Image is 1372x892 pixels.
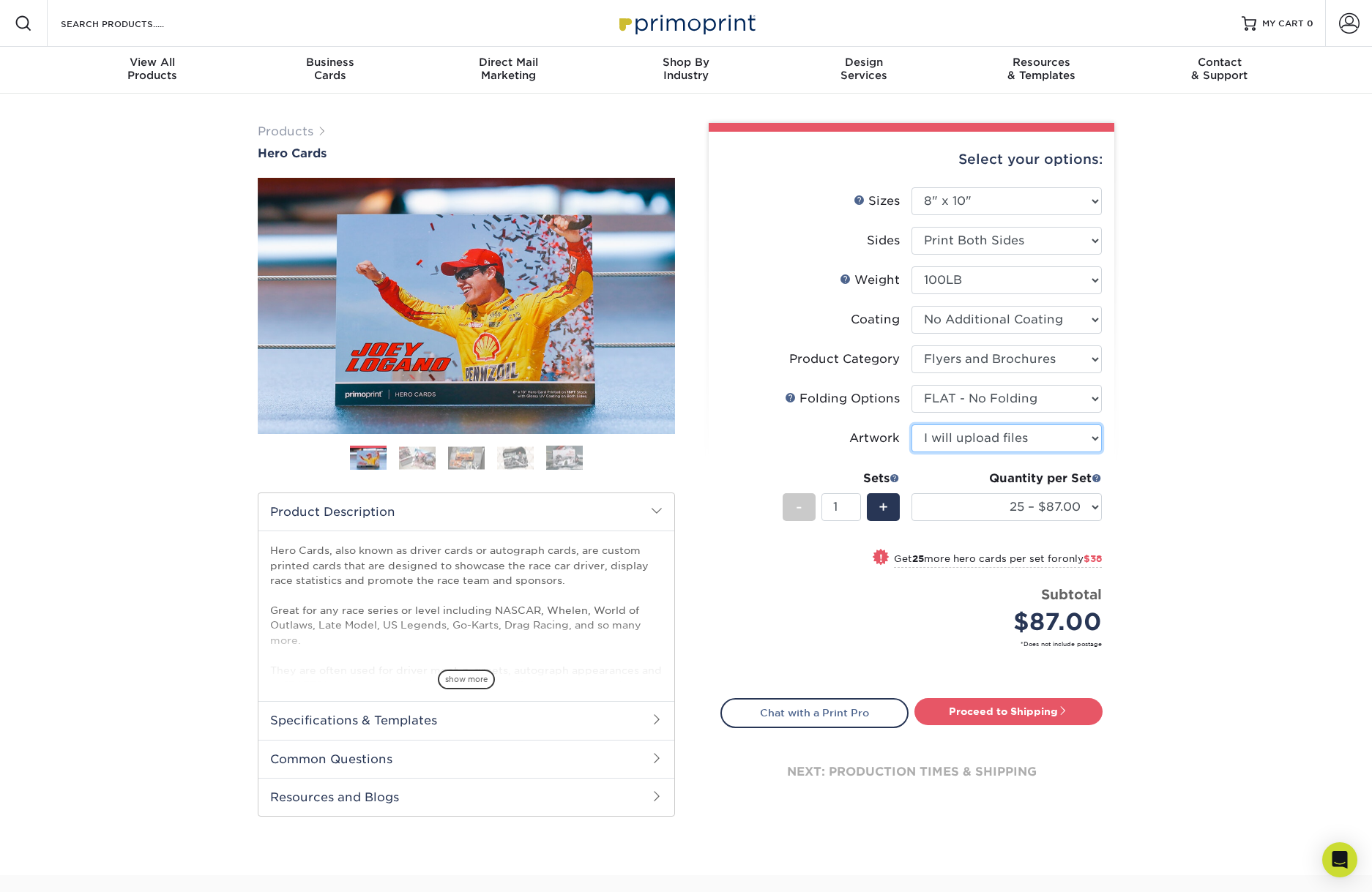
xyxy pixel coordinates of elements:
div: Cards [242,56,420,82]
div: next: production times & shipping [720,728,1103,816]
div: Sizes [854,192,900,210]
a: Products [258,124,313,138]
small: *Does not include postage [732,640,1102,648]
div: Product Category [789,351,900,368]
a: Resources& Templates [952,47,1130,94]
div: Coating [851,311,900,329]
span: ! [879,550,883,566]
h2: Specifications & Templates [258,701,674,739]
span: Design [775,56,952,69]
img: Hero Cards 02 [399,446,436,469]
span: only [1062,553,1102,564]
span: show more [438,670,495,689]
a: Shop ByIndustry [597,47,775,94]
a: View AllProducts [64,47,242,94]
div: Artwork [849,430,900,447]
strong: 25 [912,553,924,564]
div: Sides [867,232,900,250]
span: 0 [1307,18,1313,29]
div: Folding Options [785,390,900,408]
p: Hero Cards, also known as driver cards or autograph cards, are custom printed cards that are desi... [270,543,663,782]
span: Resources [952,56,1130,69]
span: Contact [1130,56,1308,69]
span: Shop By [597,56,775,69]
h2: Common Questions [258,740,674,778]
span: Direct Mail [420,56,597,69]
span: $38 [1084,553,1102,564]
span: - [796,496,802,518]
div: Services [775,56,952,82]
input: SEARCH PRODUCTS..... [59,15,202,32]
img: Hero Cards 01 [350,448,387,471]
div: Sets [783,470,900,487]
strong: Subtotal [1041,586,1102,602]
a: Hero Cards [258,146,675,160]
small: Get more hero cards per set for [894,553,1102,568]
div: Products [64,56,242,82]
a: Direct MailMarketing [420,47,597,94]
img: Hero Cards 01 [258,175,675,437]
a: Proceed to Shipping [914,698,1103,724]
a: DesignServices [775,47,952,94]
a: BusinessCards [242,47,420,94]
div: Quantity per Set [911,470,1102,487]
img: Primoprint [613,7,759,39]
span: MY CART [1262,18,1304,30]
div: & Support [1130,56,1308,82]
img: Hero Cards 05 [546,445,583,471]
span: + [879,496,888,518]
div: Weight [840,271,900,289]
a: Chat with a Print Pro [720,698,909,727]
div: Open Intercom Messenger [1322,842,1357,877]
img: Hero Cards 04 [497,446,534,469]
a: Contact& Support [1130,47,1308,94]
img: Hero Cards 03 [448,446,485,469]
h2: Resources and Blogs [258,778,674,816]
h2: Product Description [258,493,674,531]
div: Industry [597,56,775,82]
div: & Templates [952,56,1130,82]
div: $87.00 [922,604,1102,640]
div: Select your options: [720,132,1103,187]
div: Marketing [420,56,597,82]
span: View All [64,56,242,69]
span: Business [242,56,420,69]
